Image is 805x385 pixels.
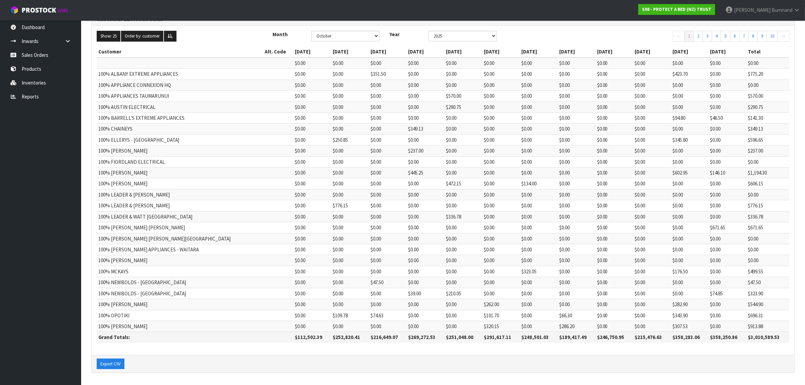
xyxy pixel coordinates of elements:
[369,91,407,101] td: $0.00
[482,178,520,189] td: $0.00
[369,58,407,69] td: $0.00
[633,134,671,145] td: $0.00
[482,123,520,134] td: $0.00
[444,200,482,211] td: $0.00
[293,123,331,134] td: $0.00
[406,46,444,57] th: [DATE]
[709,189,747,200] td: $0.00
[746,91,789,101] td: $570.00
[97,167,263,178] td: 100% [PERSON_NAME]
[331,134,369,145] td: $250.85
[520,58,558,69] td: $0.00
[746,189,789,200] td: $0.00
[444,101,482,112] td: $290.75
[633,145,671,156] td: $0.00
[721,31,730,42] a: 5
[444,58,482,69] td: $0.00
[739,31,749,42] a: 7
[293,46,331,57] th: [DATE]
[633,46,671,57] th: [DATE]
[293,244,331,255] td: $0.00
[369,69,407,80] td: $351.50
[121,31,163,42] button: Order by: customer
[633,178,671,189] td: $0.00
[633,200,671,211] td: $0.00
[444,145,482,156] td: $0.00
[293,255,331,266] td: $0.00
[406,211,444,222] td: $0.00
[293,80,331,90] td: $0.00
[746,112,789,123] td: $141.30
[746,244,789,255] td: $0.00
[444,46,482,57] th: [DATE]
[595,211,633,222] td: $0.00
[520,80,558,90] td: $0.00
[757,31,767,42] a: 9
[709,58,747,69] td: $0.00
[331,189,369,200] td: $0.00
[293,222,331,233] td: $0.00
[595,145,633,156] td: $0.00
[558,189,595,200] td: $0.00
[633,167,671,178] td: $0.00
[746,123,789,134] td: $349.13
[520,134,558,145] td: $0.00
[482,101,520,112] td: $0.00
[671,189,709,200] td: $0.00
[595,200,633,211] td: $0.00
[331,233,369,244] td: $0.00
[520,101,558,112] td: $0.00
[709,91,747,101] td: $0.00
[633,222,671,233] td: $0.00
[444,69,482,80] td: $0.00
[444,255,482,266] td: $0.00
[406,255,444,266] td: $0.00
[671,123,709,134] td: $0.00
[558,91,595,101] td: $0.00
[293,134,331,145] td: $0.00
[520,123,558,134] td: $0.00
[730,31,739,42] a: 6
[331,58,369,69] td: $0.00
[709,244,747,255] td: $0.00
[444,91,482,101] td: $570.00
[709,167,747,178] td: $146.10
[520,189,558,200] td: $0.00
[709,112,747,123] td: $46.50
[778,31,789,42] a: →
[595,58,633,69] td: $0.00
[558,123,595,134] td: $0.00
[595,101,633,112] td: $0.00
[482,134,520,145] td: $0.00
[520,46,558,57] th: [DATE]
[520,200,558,211] td: $0.00
[595,46,633,57] th: [DATE]
[97,189,263,200] td: 100% LEADER & [PERSON_NAME]
[671,80,709,90] td: $0.00
[520,156,558,167] td: $0.00
[558,200,595,211] td: $0.00
[97,255,263,266] td: 100% [PERSON_NAME]
[558,233,595,244] td: $0.00
[444,156,482,167] td: $0.00
[558,156,595,167] td: $0.00
[671,69,709,80] td: $423.70
[444,80,482,90] td: $0.00
[22,6,56,15] span: ProStock
[293,167,331,178] td: $0.00
[444,134,482,145] td: $0.00
[558,145,595,156] td: $0.00
[671,222,709,233] td: $0.00
[558,211,595,222] td: $0.00
[97,145,263,156] td: 100% [PERSON_NAME]
[558,46,595,57] th: [DATE]
[709,101,747,112] td: $0.00
[709,156,747,167] td: $0.00
[406,101,444,112] td: $0.00
[633,123,671,134] td: $0.00
[482,211,520,222] td: $0.00
[633,211,671,222] td: $0.00
[671,145,709,156] td: $0.00
[369,233,407,244] td: $0.00
[97,156,263,167] td: 100% FIORDLAND ELECTRICAL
